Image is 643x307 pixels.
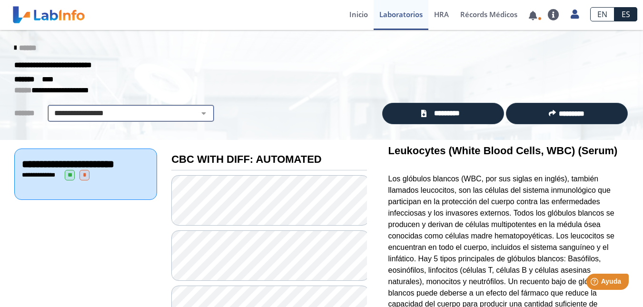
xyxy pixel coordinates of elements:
[558,270,633,297] iframe: Help widget launcher
[388,145,618,157] b: Leukocytes (White Blood Cells, WBC) (Serum)
[614,7,637,21] a: ES
[434,10,449,19] span: HRA
[171,153,321,165] b: CBC WITH DIFF: AUTOMATED
[590,7,614,21] a: EN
